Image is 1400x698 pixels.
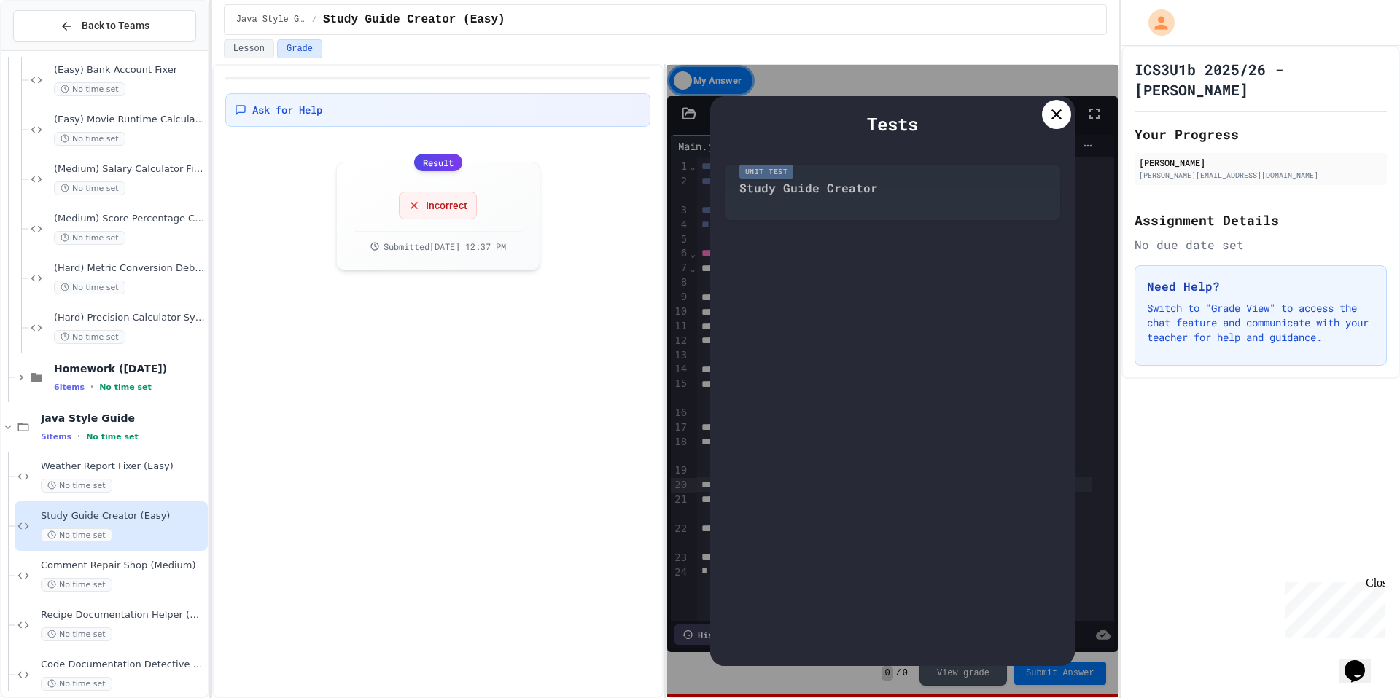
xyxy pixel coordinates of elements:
span: No time set [54,281,125,294]
button: Lesson [224,39,274,58]
span: 6 items [54,383,85,392]
button: Grade [277,39,322,58]
span: Ask for Help [252,103,322,117]
span: Code Documentation Detective (Hard) [41,659,205,671]
span: Study Guide Creator (Easy) [323,11,505,28]
span: 5 items [41,432,71,442]
p: Switch to "Grade View" to access the chat feature and communicate with your teacher for help and ... [1147,301,1374,345]
span: No time set [54,181,125,195]
div: [PERSON_NAME][EMAIL_ADDRESS][DOMAIN_NAME] [1139,170,1382,181]
span: (Hard) Precision Calculator System [54,312,205,324]
h2: Assignment Details [1135,210,1387,230]
span: Java Style Guide [41,412,205,425]
div: Chat with us now!Close [6,6,101,93]
span: Submitted [DATE] 12:37 PM [384,240,506,252]
span: • [77,431,80,442]
div: Result [414,154,462,171]
span: No time set [41,677,112,691]
span: (Medium) Salary Calculator Fixer [54,163,205,176]
span: No time set [41,627,112,641]
span: No time set [54,330,125,344]
span: Recipe Documentation Helper (Medium) [41,609,205,621]
span: • [90,381,93,393]
span: Back to Teams [82,18,149,34]
span: Incorrect [426,198,467,213]
span: No time set [41,479,112,493]
span: (Easy) Bank Account Fixer [54,64,205,77]
div: [PERSON_NAME] [1139,156,1382,169]
span: No time set [99,383,152,392]
h3: Need Help? [1147,278,1374,295]
iframe: chat widget [1279,576,1385,638]
span: (Medium) Score Percentage Calculator [54,213,205,225]
span: No time set [41,528,112,542]
iframe: chat widget [1339,640,1385,683]
span: No time set [41,578,112,592]
span: (Easy) Movie Runtime Calculator [54,114,205,126]
span: No time set [54,231,125,245]
h1: ICS3U1b 2025/26 - [PERSON_NAME] [1135,59,1387,100]
span: Java Style Guide [236,14,306,26]
span: No time set [54,82,125,96]
span: (Hard) Metric Conversion Debugger [54,262,205,275]
span: No time set [86,432,139,442]
h2: Your Progress [1135,124,1387,144]
span: Homework ([DATE]) [54,362,205,375]
span: Comment Repair Shop (Medium) [41,560,205,572]
span: Weather Report Fixer (Easy) [41,460,205,473]
div: My Account [1133,6,1178,39]
div: No due date set [1135,236,1387,254]
span: / [312,14,317,26]
span: No time set [54,132,125,146]
button: Back to Teams [13,10,196,42]
span: Study Guide Creator (Easy) [41,510,205,522]
div: Tests [725,111,1060,137]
